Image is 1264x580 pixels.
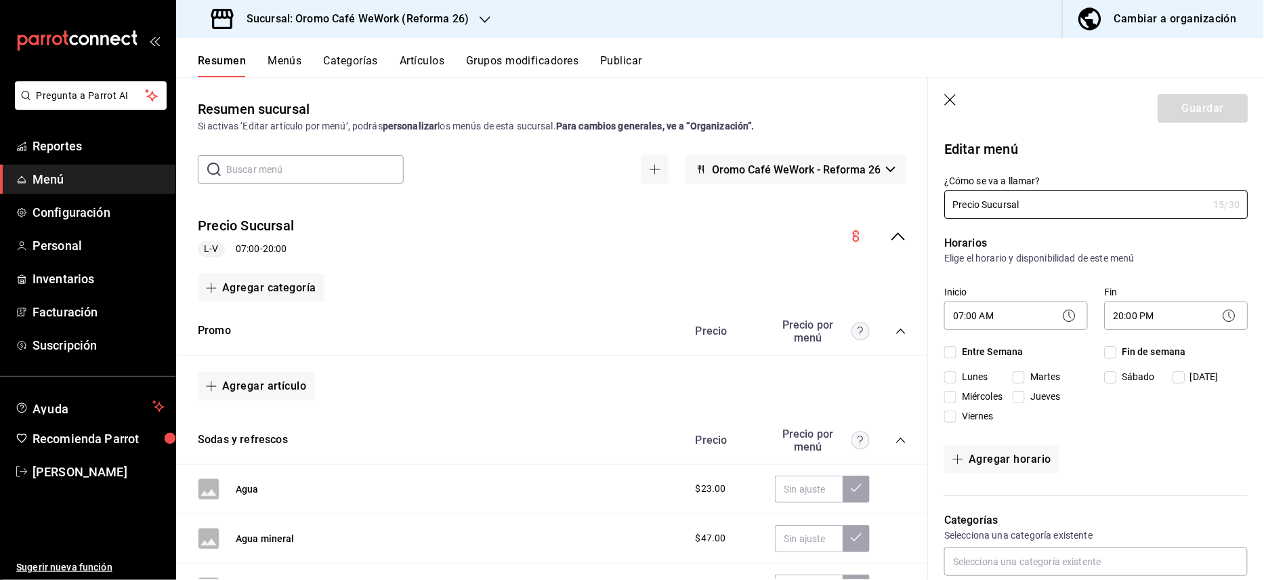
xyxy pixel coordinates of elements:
span: $47.00 [696,531,726,545]
button: Menús [268,54,301,77]
h3: Sucursal: Oromo Café WeWork (Reforma 26) [236,11,469,27]
button: Agua [236,482,259,496]
strong: Para cambios generales, ve a “Organización”. [556,121,755,131]
div: navigation tabs [198,54,1264,77]
a: Pregunta a Parrot AI [9,98,167,112]
label: Fin [1104,288,1248,297]
p: Selecciona una categoría existente [944,529,1248,542]
span: Inventarios [33,270,165,288]
button: Resumen [198,54,246,77]
span: L-V [198,242,224,256]
button: Grupos modificadores [466,54,578,77]
span: Oromo Café WeWork - Reforma 26 [712,163,881,176]
span: $23.00 [696,482,726,496]
input: Buscar menú [226,156,404,183]
div: Precio por menú [775,428,870,453]
span: Pregunta a Parrot AI [37,89,146,103]
div: 20:00 PM [1104,302,1248,330]
span: Facturación [33,303,165,321]
span: Ayuda [33,398,147,415]
button: Oromo Café WeWork - Reforma 26 [685,155,906,184]
button: collapse-category-row [896,435,906,446]
p: Horarios [944,235,1248,251]
span: Sábado [1116,370,1155,384]
button: Promo [198,323,231,339]
span: Jueves [1025,390,1061,404]
p: Elige el horario y disponibilidad de este menú [944,251,1248,265]
button: Artículos [400,54,444,77]
label: Inicio [944,288,1088,297]
div: Si activas ‘Editar artículo por menú’, podrás los menús de esta sucursal. [198,119,906,133]
span: Sugerir nueva función [16,560,165,575]
button: Agregar categoría [198,274,324,302]
label: ¿Cómo se va a llamar? [944,177,1248,186]
div: 07:00 AM [944,302,1088,330]
div: 07:00 - 20:00 [198,241,294,257]
div: collapse-menu-row [176,205,928,268]
button: Sodas y refrescos [198,432,288,448]
span: Recomienda Parrot [33,430,165,448]
button: Precio Sucursal [198,216,294,236]
p: Editar menú [944,139,1248,159]
div: Precio por menú [775,318,870,344]
div: Precio [682,325,769,337]
span: Lunes [956,370,988,384]
input: Sin ajuste [775,525,843,552]
span: Martes [1025,370,1061,384]
span: Suscripción [33,336,165,354]
div: Precio [682,434,769,447]
span: [PERSON_NAME] [33,463,165,481]
span: [DATE] [1185,370,1219,384]
input: Selecciona una categoría existente [944,547,1248,576]
span: Configuración [33,203,165,222]
div: Resumen sucursal [198,99,310,119]
div: Cambiar a organización [1114,9,1237,28]
span: Fin de semana [1116,345,1186,359]
strong: personalizar [383,121,438,131]
button: Agregar horario [944,445,1059,474]
button: Agua mineral [236,532,295,545]
input: Sin ajuste [775,476,843,503]
button: Publicar [600,54,642,77]
span: Personal [33,236,165,255]
p: Categorías [944,512,1248,529]
button: open_drawer_menu [149,35,160,46]
button: Pregunta a Parrot AI [15,81,167,110]
span: Entre Semana [956,345,1024,359]
button: Categorías [324,54,379,77]
span: Reportes [33,137,165,155]
span: Miércoles [956,390,1003,404]
div: 15 /30 [1213,198,1240,211]
button: Agregar artículo [198,372,314,400]
button: collapse-category-row [896,326,906,337]
span: Menú [33,170,165,188]
span: Viernes [956,409,994,423]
